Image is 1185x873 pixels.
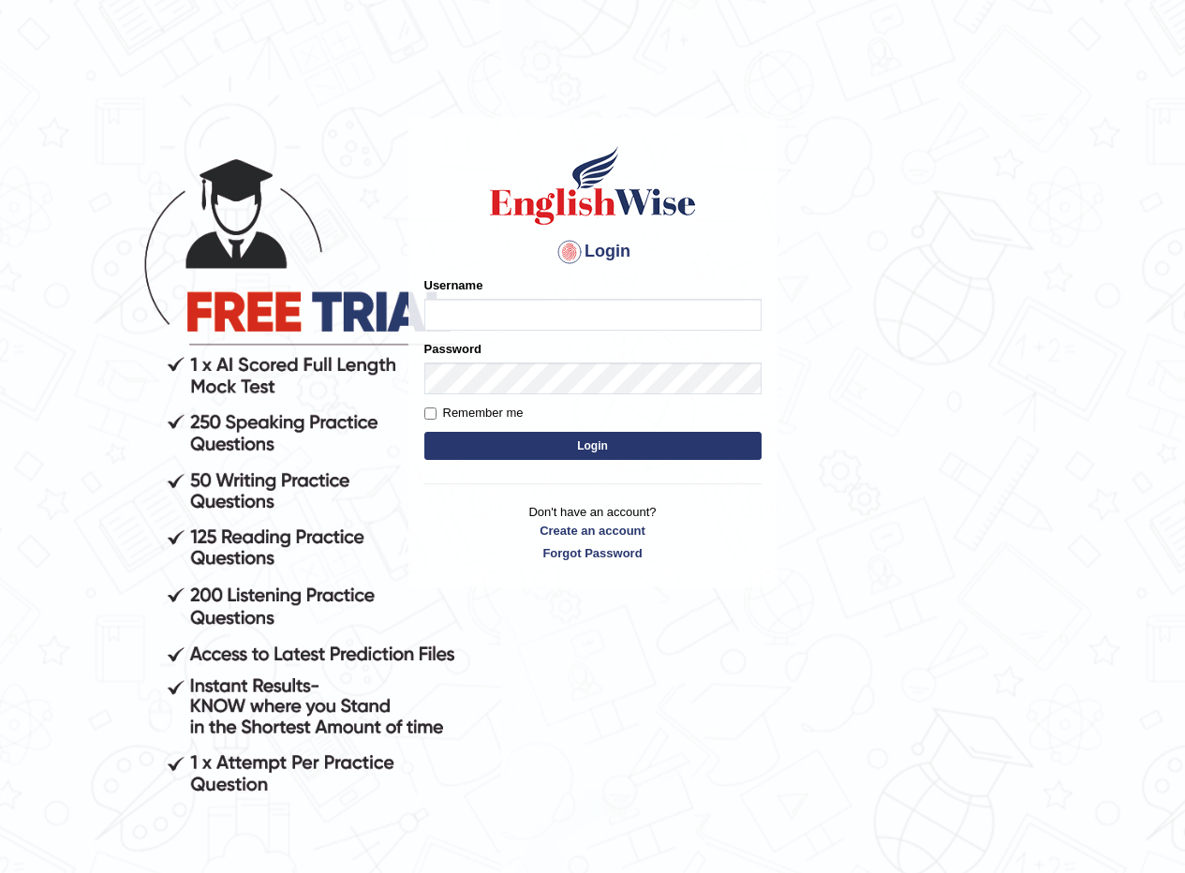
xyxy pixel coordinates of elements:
label: Remember me [424,404,524,422]
img: Logo of English Wise sign in for intelligent practice with AI [486,143,700,228]
label: Password [424,340,481,358]
label: Username [424,276,483,294]
h4: Login [424,237,762,267]
input: Remember me [424,407,437,420]
a: Forgot Password [424,544,762,562]
button: Login [424,432,762,460]
p: Don't have an account? [424,503,762,561]
a: Create an account [424,522,762,540]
